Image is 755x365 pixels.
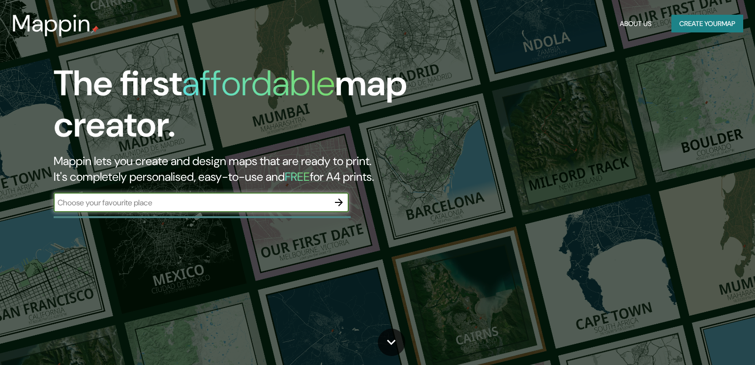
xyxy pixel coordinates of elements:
button: Create yourmap [671,15,743,33]
h1: affordable [182,60,335,106]
h2: Mappin lets you create and design maps that are ready to print. It's completely personalised, eas... [54,153,431,185]
h1: The first map creator. [54,63,431,153]
h5: FREE [285,169,310,184]
img: mappin-pin [91,26,99,33]
button: About Us [616,15,656,33]
h3: Mappin [12,10,91,37]
input: Choose your favourite place [54,197,329,208]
